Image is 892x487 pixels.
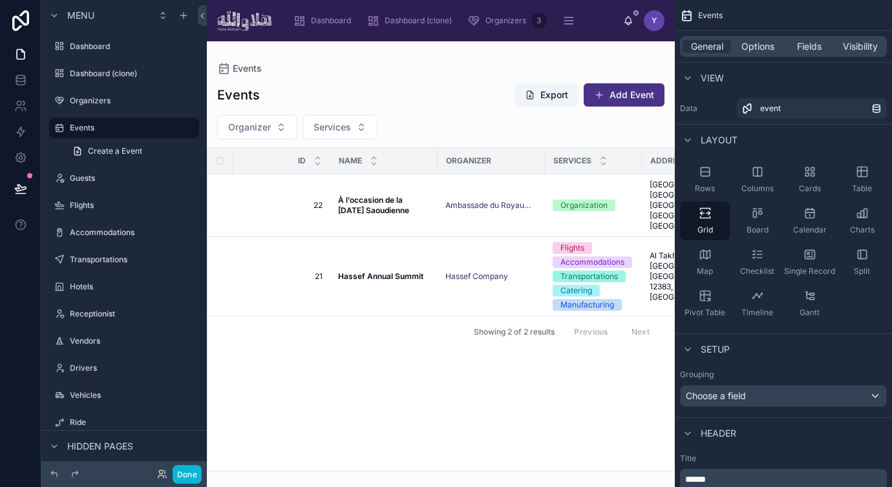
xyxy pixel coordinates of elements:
[70,68,196,79] label: Dashboard (clone)
[785,284,834,323] button: Gantt
[732,284,782,323] button: Timeline
[531,13,547,28] div: 3
[70,282,196,292] label: Hotels
[652,16,657,26] span: Y
[65,141,199,161] a: Create a Event
[680,243,730,282] button: Map
[49,222,199,243] a: Accommodations
[67,440,133,453] span: Hidden pages
[850,225,875,235] span: Charts
[217,10,272,31] img: App logo
[837,243,887,282] button: Split
[49,331,199,351] a: Vendors
[650,156,688,166] span: Address
[49,90,199,111] a: Organizers
[49,36,199,57] a: Dashboard
[70,417,196,428] label: Ride
[70,123,191,133] label: Events
[732,202,782,240] button: Board
[474,327,555,337] span: Showing 2 of 2 results
[49,195,199,216] a: Flights
[49,412,199,433] a: Ride
[701,427,736,440] span: Header
[680,369,714,380] label: Grouping
[741,307,773,318] span: Timeline
[680,385,887,407] button: Choose a field
[837,202,887,240] button: Charts
[70,41,196,52] label: Dashboard
[49,63,199,84] a: Dashboard (clone)
[732,160,782,199] button: Columns
[695,183,715,194] span: Rows
[49,304,199,324] a: Receptionist
[70,363,196,373] label: Drivers
[785,243,834,282] button: Single Record
[680,453,887,464] label: Title
[737,98,887,119] a: event
[799,183,821,194] span: Cards
[793,225,827,235] span: Calendar
[760,103,781,114] span: event
[70,254,196,265] label: Transportations
[843,40,878,53] span: Visibility
[70,173,196,183] label: Guests
[747,225,769,235] span: Board
[854,266,870,276] span: Split
[49,249,199,270] a: Transportations
[698,10,723,21] span: Events
[88,146,142,156] span: Create a Event
[800,307,820,318] span: Gantt
[49,385,199,406] a: Vehicles
[837,160,887,199] button: Table
[701,343,730,356] span: Setup
[785,160,834,199] button: Cards
[697,225,713,235] span: Grid
[70,96,196,106] label: Organizers
[282,6,623,35] div: scrollable content
[741,183,774,194] span: Columns
[697,266,713,276] span: Map
[553,156,591,166] span: Services
[70,336,196,346] label: Vendors
[740,266,774,276] span: Checklist
[685,307,725,318] span: Pivot Table
[446,156,491,166] span: Organizer
[680,202,730,240] button: Grid
[49,118,199,138] a: Events
[701,134,738,147] span: Layout
[67,9,94,22] span: Menu
[680,160,730,199] button: Rows
[784,266,835,276] span: Single Record
[701,72,724,85] span: View
[70,390,196,400] label: Vehicles
[797,40,822,53] span: Fields
[70,227,196,238] label: Accommodations
[289,9,360,32] a: Dashboard
[732,243,782,282] button: Checklist
[311,16,351,26] span: Dashboard
[49,358,199,378] a: Drivers
[680,284,730,323] button: Pivot Table
[339,156,362,166] span: Name
[463,9,551,32] a: Organizers3
[70,309,196,319] label: Receptionist
[173,465,202,484] button: Done
[785,202,834,240] button: Calendar
[363,9,461,32] a: Dashboard (clone)
[680,103,732,114] label: Data
[852,183,872,194] span: Table
[49,168,199,189] a: Guests
[691,40,723,53] span: General
[485,16,526,26] span: Organizers
[49,276,199,297] a: Hotels
[741,40,774,53] span: Options
[686,390,746,401] span: Choose a field
[385,16,452,26] span: Dashboard (clone)
[298,156,306,166] span: Id
[70,200,196,211] label: Flights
